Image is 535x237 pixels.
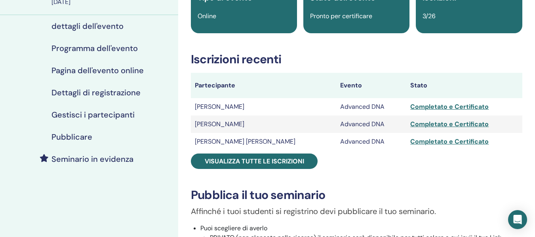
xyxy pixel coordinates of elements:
a: Visualizza tutte le iscrizioni [191,154,318,169]
th: Evento [336,73,406,98]
h4: Gestisci i partecipanti [51,110,135,119]
td: Advanced DNA [336,116,406,133]
span: 3/26 [423,12,436,20]
span: Pronto per certificare [310,12,372,20]
td: Advanced DNA [336,133,406,150]
h4: dettagli dell'evento [51,21,124,31]
th: Stato [406,73,522,98]
span: Visualizza tutte le iscrizioni [205,157,304,165]
h4: Dettagli di registrazione [51,88,141,97]
h3: Iscrizioni recenti [191,52,522,66]
td: Advanced DNA [336,98,406,116]
td: [PERSON_NAME] [191,116,336,133]
p: Affinché i tuoi studenti si registrino devi pubblicare il tuo seminario. [191,205,522,217]
th: Partecipante [191,73,336,98]
span: Online [198,12,216,20]
h4: Pubblicare [51,132,92,142]
div: Completato e Certificato [410,119,518,129]
td: [PERSON_NAME] [PERSON_NAME] [191,133,336,150]
h4: Seminario in evidenza [51,154,133,164]
h4: Pagina dell'evento online [51,66,144,75]
div: Open Intercom Messenger [508,210,527,229]
td: [PERSON_NAME] [191,98,336,116]
h3: Pubblica il tuo seminario [191,188,522,202]
h4: Programma dell'evento [51,44,138,53]
div: Completato e Certificato [410,137,518,146]
div: Completato e Certificato [410,102,518,112]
